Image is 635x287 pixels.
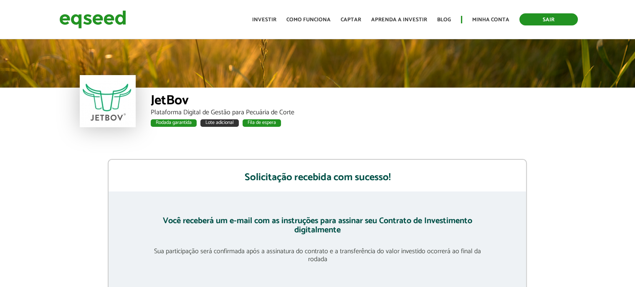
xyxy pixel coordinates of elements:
img: EqSeed [59,8,126,30]
a: Captar [341,17,361,23]
div: Fila de espera [243,119,281,127]
div: Lote adicional [200,119,239,127]
a: Minha conta [472,17,509,23]
a: Sair [519,13,578,25]
h3: Você receberá um e-mail com as instruções para assinar seu Contrato de Investimento digitalmente [150,217,484,235]
h2: Solicitação recebida com sucesso! [109,160,526,191]
div: JetBov [151,94,556,109]
a: Blog [437,17,451,23]
p: Sua participação será confirmada após a assinatura do contrato e a transferência do valor investi... [150,247,484,263]
a: Aprenda a investir [371,17,427,23]
div: Plataforma Digital de Gestão para Pecuária de Corte [151,109,556,116]
a: Como funciona [286,17,331,23]
a: Investir [252,17,276,23]
div: Rodada garantida [151,119,197,127]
